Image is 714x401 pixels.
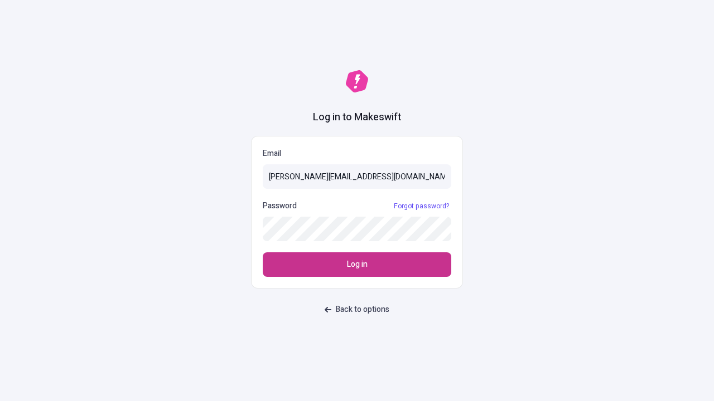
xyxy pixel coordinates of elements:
[318,300,396,320] button: Back to options
[263,200,297,212] p: Password
[263,148,451,160] p: Email
[313,110,401,125] h1: Log in to Makeswift
[347,258,368,271] span: Log in
[263,252,451,277] button: Log in
[392,202,451,211] a: Forgot password?
[263,164,451,189] input: Email
[336,304,389,316] span: Back to options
